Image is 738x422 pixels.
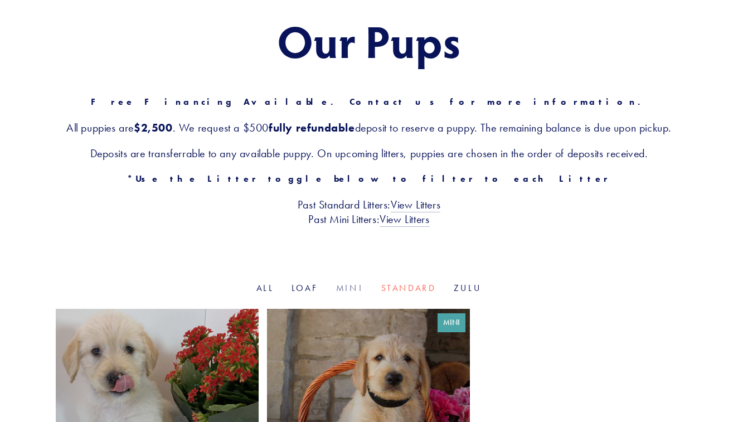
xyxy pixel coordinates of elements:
strong: fully refundable [269,121,355,134]
strong: $2,500 [134,121,173,134]
strong: *Use the Litter toggle below to filter to each Litter [127,173,610,184]
h3: All puppies are . We request a $500 deposit to reserve a puppy. The remaining balance is due upon... [56,120,682,135]
a: Mini [336,283,363,293]
h3: Past Standard Litters: Past Mini Litters: [56,197,682,226]
a: View Litters [391,198,440,212]
a: All [256,283,274,293]
strong: Free Financing Available. Contact us for more information. [91,96,648,107]
a: View Litters [380,212,429,227]
a: Zulu [454,283,482,293]
h3: Deposits are transferrable to any available puppy. On upcoming litters, puppies are chosen in the... [56,146,682,161]
a: Loaf [292,283,318,293]
h1: Our Pups [56,16,682,65]
a: Standard [381,283,436,293]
